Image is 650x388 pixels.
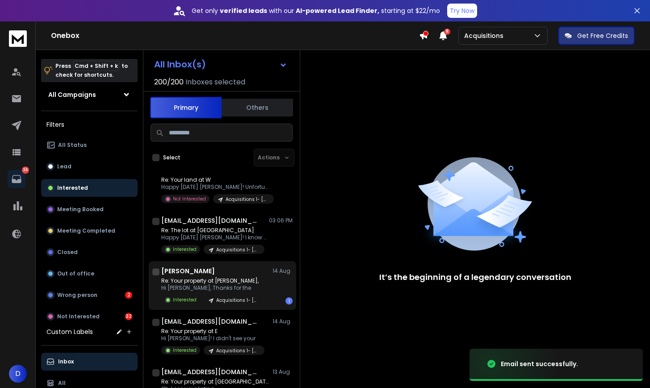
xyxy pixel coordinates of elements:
p: Hi [PERSON_NAME], Thanks for the [161,284,264,292]
p: Acquisitions 1- [US_STATE] [216,347,259,354]
p: Interested [57,184,88,192]
h3: Filters [41,118,138,131]
p: Get Free Credits [577,31,628,40]
p: Acquisitions 1- [US_STATE] [216,246,259,253]
span: 8 [444,29,450,35]
button: D [9,365,27,383]
p: Wrong person [57,292,97,299]
h1: [PERSON_NAME] [161,267,215,275]
h1: All Campaigns [48,90,96,99]
p: Re: Your property at [PERSON_NAME], [161,277,264,284]
button: All Status [41,136,138,154]
p: Not Interested [173,196,206,202]
strong: AI-powered Lead Finder, [296,6,379,15]
p: Re: Your property at E [161,328,264,335]
div: 32 [125,313,132,320]
a: 34 [8,170,25,188]
p: Lead [57,163,71,170]
button: Out of office [41,265,138,283]
p: Get only with our starting at $22/mo [192,6,440,15]
p: Re: Your land at W [161,176,268,184]
p: Not Interested [57,313,100,320]
button: Interested [41,179,138,197]
button: All Campaigns [41,86,138,104]
p: Press to check for shortcuts. [55,62,128,79]
div: 1 [285,297,293,305]
button: Not Interested32 [41,308,138,325]
button: Lead [41,158,138,175]
button: Wrong person2 [41,286,138,304]
button: All Inbox(s) [147,55,294,73]
p: All Status [58,142,87,149]
button: Meeting Completed [41,222,138,240]
h1: All Inbox(s) [154,60,206,69]
span: Cmd + Shift + k [73,61,119,71]
h1: [EMAIL_ADDRESS][DOMAIN_NAME] [161,367,260,376]
p: 03:06 PM [269,217,293,224]
p: Acquisitions [464,31,507,40]
h1: [EMAIL_ADDRESS][DOMAIN_NAME] [161,216,260,225]
p: Interested [173,246,197,253]
p: Closed [57,249,78,256]
button: Get Free Credits [558,27,634,45]
button: Closed [41,243,138,261]
button: Primary [150,97,222,118]
p: Happy [DATE] [PERSON_NAME]! Unfortunately, I'm not [161,184,268,191]
p: 14 Aug [273,267,293,275]
p: Try Now [450,6,474,15]
p: Meeting Completed [57,227,115,234]
p: Acquisitions 1- [US_STATE] [226,196,268,203]
label: Select [163,154,180,161]
div: 2 [125,292,132,299]
p: It’s the beginning of a legendary conversation [379,271,571,284]
img: logo [9,30,27,47]
strong: verified leads [220,6,267,15]
h1: Onebox [51,30,419,41]
p: 14 Aug [273,318,293,325]
p: Interested [173,347,197,354]
p: Acquisitions 1- [US_STATE] [216,297,259,304]
div: Email sent successfully. [501,359,578,368]
h3: Inboxes selected [185,77,245,88]
p: Re: The lot at [GEOGRAPHIC_DATA] [161,227,268,234]
p: All [58,380,66,387]
p: Out of office [57,270,94,277]
p: Meeting Booked [57,206,104,213]
p: 34 [22,167,29,174]
p: 13 Aug [273,368,293,375]
button: Inbox [41,353,138,371]
p: Happy [DATE] [PERSON_NAME]! I know how [161,234,268,241]
p: Re: Your property at [GEOGRAPHIC_DATA] [161,378,268,385]
h1: [EMAIL_ADDRESS][DOMAIN_NAME] [161,317,260,326]
h3: Custom Labels [46,327,93,336]
p: Interested [173,296,197,303]
button: Meeting Booked [41,200,138,218]
p: Inbox [58,358,74,365]
button: Try Now [447,4,477,18]
button: Others [222,98,293,117]
p: Hi [PERSON_NAME]! I didn't see your [161,335,264,342]
span: 200 / 200 [154,77,184,88]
